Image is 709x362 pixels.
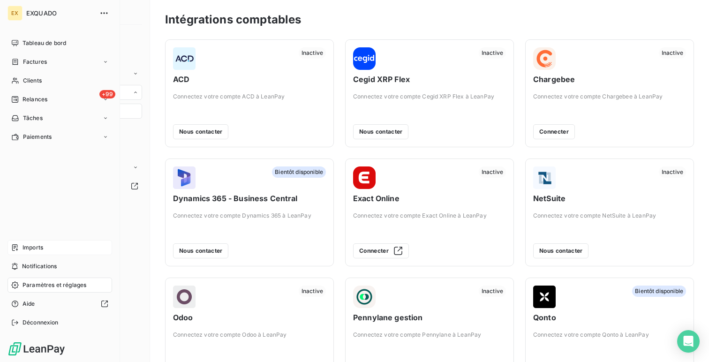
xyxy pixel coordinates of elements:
span: NetSuite [533,193,686,204]
span: Connectez votre compte Dynamics 365 à LeanPay [173,211,326,220]
span: Clients [23,76,42,85]
span: Connectez votre compte Pennylane à LeanPay [353,331,506,339]
span: EXQUADO [26,9,94,17]
span: Factures [23,58,47,66]
button: Nous contacter [353,124,408,139]
span: Connectez votre compte Exact Online à LeanPay [353,211,506,220]
span: Connectez votre compte ACD à LeanPay [173,92,326,101]
span: Connectez votre compte Chargebee à LeanPay [533,92,686,101]
span: Pennylane gestion [353,312,506,323]
button: Nous contacter [173,124,228,139]
button: Nous contacter [533,243,588,258]
a: +99Relances [8,92,112,107]
span: Inactive [299,47,326,59]
span: Connectez votre compte NetSuite à LeanPay [533,211,686,220]
span: Cegid XRP Flex [353,74,506,85]
span: Relances [23,95,47,104]
span: Bientôt disponible [632,286,686,297]
span: Exact Online [353,193,506,204]
span: Déconnexion [23,318,59,327]
a: Aide [8,296,112,311]
a: Paiements [8,129,112,144]
h3: Intégrations comptables [165,11,301,28]
span: Connectez votre compte Qonto à LeanPay [533,331,686,339]
span: Inactive [479,286,506,297]
span: Imports [23,243,43,252]
span: Aide [23,300,35,308]
a: Tâches [8,111,112,126]
img: ACD logo [173,47,196,70]
span: ACD [173,74,326,85]
span: Tâches [23,114,43,122]
a: Clients [8,73,112,88]
span: Notifications [22,262,57,271]
img: Pennylane gestion logo [353,286,376,308]
a: Factures [8,54,112,69]
span: +99 [99,90,115,98]
span: Inactive [659,47,686,59]
span: Inactive [479,166,506,178]
button: Connecter [533,124,575,139]
span: Inactive [659,166,686,178]
span: Bientôt disponible [272,166,326,178]
button: Connecter [353,243,409,258]
span: Qonto [533,312,686,323]
img: Logo LeanPay [8,341,66,356]
span: Inactive [299,286,326,297]
div: EX [8,6,23,21]
img: Chargebee logo [533,47,556,70]
span: Paramètres et réglages [23,281,86,289]
a: Paramètres et réglages [8,278,112,293]
span: Dynamics 365 - Business Central [173,193,326,204]
button: Nous contacter [173,243,228,258]
img: NetSuite logo [533,166,556,189]
span: Chargebee [533,74,686,85]
span: Paiements [23,133,52,141]
span: Inactive [479,47,506,59]
img: Odoo logo [173,286,196,308]
img: Cegid XRP Flex logo [353,47,376,70]
span: Connectez votre compte Cegid XRP Flex à LeanPay [353,92,506,101]
div: Open Intercom Messenger [677,330,700,353]
a: Imports [8,240,112,255]
span: Odoo [173,312,326,323]
span: Tableau de bord [23,39,66,47]
span: Connectez votre compte Odoo à LeanPay [173,331,326,339]
img: Qonto logo [533,286,556,308]
a: Tableau de bord [8,36,112,51]
img: Exact Online logo [353,166,376,189]
img: Dynamics 365 - Business Central logo [173,166,196,189]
